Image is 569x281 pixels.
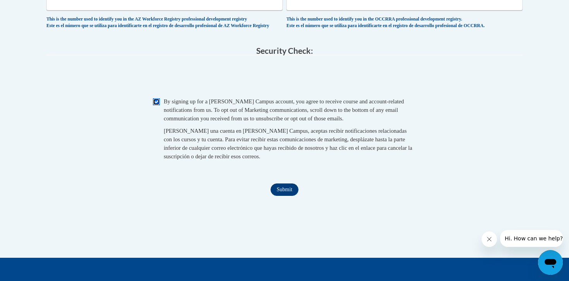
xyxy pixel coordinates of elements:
iframe: Button to launch messaging window [538,250,563,275]
input: Submit [271,183,298,196]
iframe: Message from company [500,230,563,247]
span: [PERSON_NAME] una cuenta en [PERSON_NAME] Campus, aceptas recibir notificaciones relacionadas con... [164,128,412,159]
span: By signing up for a [PERSON_NAME] Campus account, you agree to receive course and account-related... [164,98,404,122]
div: This is the number used to identify you in the OCCRRA professional development registry. Este es ... [286,16,523,29]
iframe: reCAPTCHA [226,63,343,93]
div: This is the number used to identify you in the AZ Workforce Registry professional development reg... [46,16,283,29]
iframe: Close message [482,231,497,247]
span: Security Check: [256,46,313,55]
